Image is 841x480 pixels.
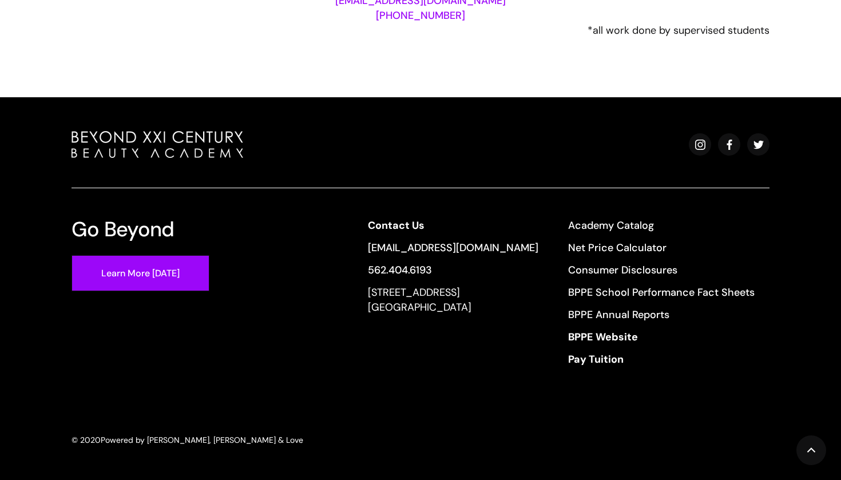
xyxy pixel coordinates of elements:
a: [PHONE_NUMBER] [376,9,465,22]
strong: Contact Us [368,219,425,232]
a: BPPE Website [568,330,755,344]
h3: Go Beyond [72,218,174,240]
a: BPPE Annual Reports [568,307,755,322]
div: Powered by [PERSON_NAME], [PERSON_NAME] & Love [101,434,303,446]
strong: Pay Tuition [568,352,624,366]
div: [STREET_ADDRESS] [GEOGRAPHIC_DATA] [368,285,538,315]
div: © 2020 [72,434,101,446]
strong: BPPE Website [568,330,638,344]
a: Contact Us [368,218,538,233]
a: Academy Catalog [568,218,755,233]
a: Net Price Calculator [568,240,755,255]
a: Pay Tuition [568,352,755,367]
a: [EMAIL_ADDRESS][DOMAIN_NAME] [368,240,538,255]
a: Consumer Disclosures [568,263,755,277]
div: *all work done by supervised students [72,23,769,38]
a: Learn More [DATE] [72,255,209,291]
a: 562.404.6193 [368,263,538,277]
img: beyond beauty logo [72,131,243,158]
a: BPPE School Performance Fact Sheets [568,285,755,300]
